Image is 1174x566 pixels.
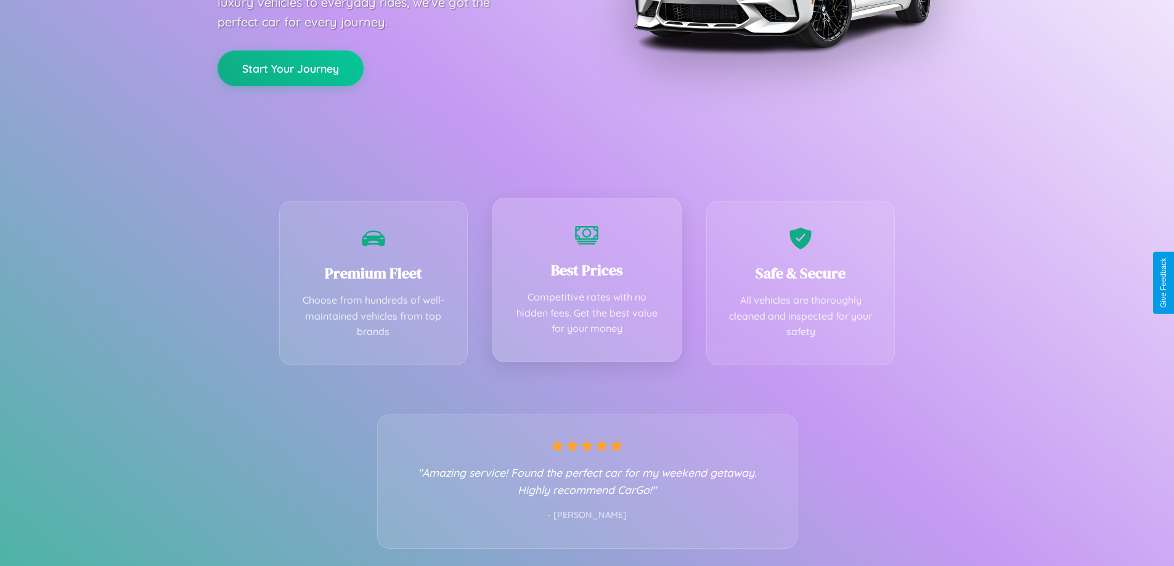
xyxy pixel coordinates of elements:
h3: Safe & Secure [725,263,876,283]
p: "Amazing service! Found the perfect car for my weekend getaway. Highly recommend CarGo!" [402,464,772,498]
button: Start Your Journey [218,51,364,86]
p: All vehicles are thoroughly cleaned and inspected for your safety [725,293,876,340]
h3: Premium Fleet [298,263,449,283]
div: Give Feedback [1159,258,1168,308]
p: Choose from hundreds of well-maintained vehicles from top brands [298,293,449,340]
p: Competitive rates with no hidden fees. Get the best value for your money [512,289,662,337]
p: - [PERSON_NAME] [402,507,772,524]
h3: Best Prices [512,260,662,280]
